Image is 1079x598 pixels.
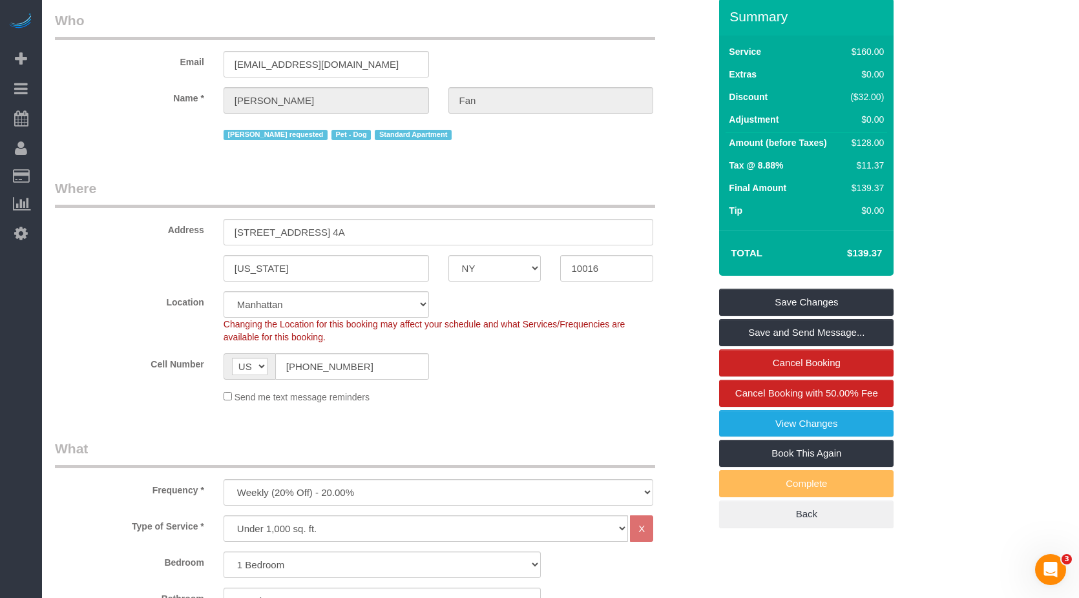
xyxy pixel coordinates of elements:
label: Bedroom [45,552,214,569]
div: $0.00 [846,68,885,81]
label: Extras [729,68,757,81]
strong: Total [731,247,762,258]
label: Tip [729,204,742,217]
span: Pet - Dog [331,130,371,140]
a: Cancel Booking with 50.00% Fee [719,380,894,407]
div: $11.37 [846,159,885,172]
input: First Name [224,87,429,114]
div: $0.00 [846,113,885,126]
input: Last Name [448,87,654,114]
label: Cell Number [45,353,214,371]
a: Back [719,500,894,528]
label: Final Amount [729,181,786,194]
a: Save Changes [719,289,894,316]
label: Service [729,45,761,58]
span: [PERSON_NAME] requested [224,130,328,140]
h4: $139.37 [808,248,882,259]
input: Zip Code [560,255,653,282]
span: 3 [1062,554,1072,564]
label: Frequency * [45,479,214,497]
iframe: Intercom live chat [1035,554,1066,585]
span: Standard Apartment [375,130,452,140]
label: Location [45,291,214,309]
a: View Changes [719,410,894,437]
label: Tax @ 8.88% [729,159,783,172]
div: ($32.00) [846,90,885,103]
span: Send me text message reminders [235,392,370,402]
legend: What [55,439,655,468]
h3: Summary [729,9,887,24]
div: $128.00 [846,136,885,149]
img: Automaid Logo [8,13,34,31]
label: Adjustment [729,113,779,126]
a: Cancel Booking [719,349,894,376]
label: Discount [729,90,768,103]
input: City [224,255,429,282]
label: Type of Service * [45,515,214,533]
label: Name * [45,87,214,105]
label: Email [45,51,214,68]
input: Cell Number [275,353,429,380]
div: $160.00 [846,45,885,58]
div: $139.37 [846,181,885,194]
input: Email [224,51,429,77]
div: $0.00 [846,204,885,217]
span: Changing the Location for this booking may affect your schedule and what Services/Frequencies are... [224,319,625,342]
a: Save and Send Message... [719,319,894,346]
label: Amount (before Taxes) [729,136,826,149]
span: Cancel Booking with 50.00% Fee [735,387,878,398]
legend: Where [55,179,655,208]
label: Address [45,219,214,236]
legend: Who [55,11,655,40]
a: Book This Again [719,440,894,467]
